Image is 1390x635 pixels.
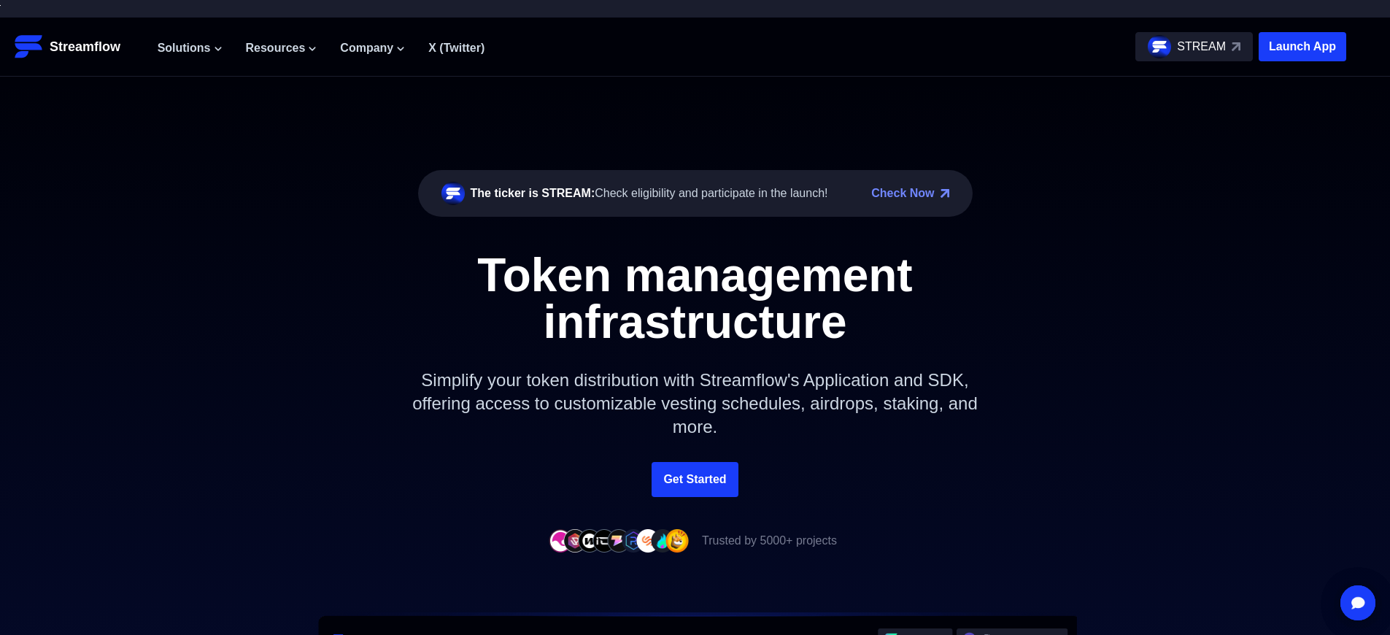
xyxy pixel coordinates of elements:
[1232,42,1240,51] img: top-right-arrow.svg
[246,39,317,57] button: Resources
[1259,32,1346,61] button: Launch App
[15,32,143,61] a: Streamflow
[1135,32,1253,61] a: STREAM
[622,529,645,552] img: company-6
[592,529,616,552] img: company-4
[563,529,587,552] img: company-2
[246,39,306,57] span: Resources
[471,187,595,199] span: The ticker is STREAM:
[702,532,837,550] p: Trusted by 5000+ projects
[651,529,674,552] img: company-8
[340,39,393,57] span: Company
[652,462,738,497] a: Get Started
[50,36,120,57] p: Streamflow
[871,185,934,202] a: Check Now
[428,42,484,54] a: X (Twitter)
[158,39,223,57] button: Solutions
[636,529,660,552] img: company-7
[382,345,1009,462] p: Simplify your token distribution with Streamflow's Application and SDK, offering access to custom...
[340,39,405,57] button: Company
[15,32,44,61] img: Streamflow Logo
[665,529,689,552] img: company-9
[441,182,465,205] img: streamflow-logo-circle.png
[549,529,572,552] img: company-1
[367,252,1024,345] h1: Token management infrastructure
[1340,585,1375,620] div: Open Intercom Messenger
[578,529,601,552] img: company-3
[1177,38,1226,55] p: STREAM
[941,189,949,198] img: top-right-arrow.png
[607,529,630,552] img: company-5
[471,185,828,202] div: Check eligibility and participate in the launch!
[1148,35,1171,58] img: streamflow-logo-circle.png
[158,39,211,57] span: Solutions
